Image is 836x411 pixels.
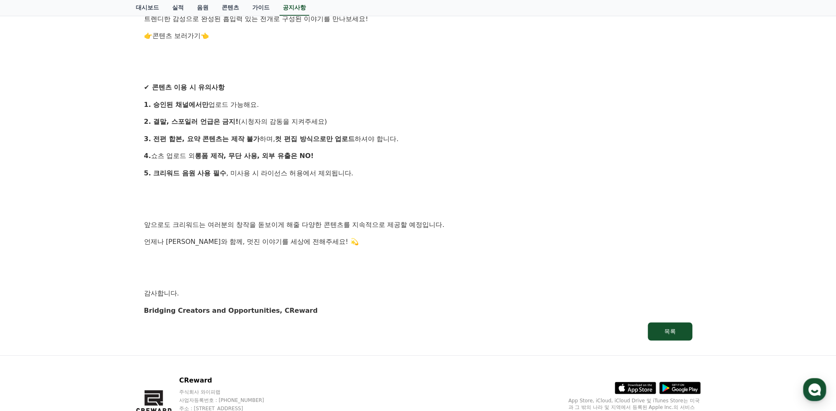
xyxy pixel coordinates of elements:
strong: 2. 결말, 스포일러 언급은 금지! [144,118,239,125]
strong: 5. 크리워드 음원 사용 필수 [144,169,227,177]
strong: Bridging Creators and Opportunities, CReward [144,307,318,314]
a: 대화 [54,262,107,282]
strong: 3. 전편 합본, 요약 콘텐츠는 제작 불가 [144,135,260,143]
p: 쇼츠 업로드 외 [144,151,692,161]
p: 트렌디한 감성으로 완성된 흡입력 있는 전개로 구성된 이야기를 만나보세요! [144,14,692,24]
strong: 롱폼 제작, 무단 사용, 외부 유출은 NO! [195,152,314,160]
a: 목록 [144,322,692,340]
p: 업로드 가능해요. [144,99,692,110]
strong: 컷 편집 방식으로만 업로드 [275,135,355,143]
span: 대화 [76,274,85,281]
p: 👉 👈 [144,31,692,41]
p: 언제나 [PERSON_NAME]와 함께, 멋진 이야기를 세상에 전해주세요! 💫 [144,236,692,247]
a: 콘텐츠 보러가기 [152,32,201,40]
a: 설정 [107,262,159,282]
strong: 1. 승인된 채널에서만 [144,101,208,109]
p: 앞으로도 크리워드는 여러분의 창작을 돋보이게 해줄 다양한 콘텐츠를 지속적으로 제공할 예정입니다. [144,220,692,230]
div: 목록 [664,327,676,335]
a: 홈 [2,262,54,282]
span: 설정 [128,274,137,281]
strong: 4. [144,152,151,160]
p: 하며, 하셔야 합니다. [144,134,692,144]
p: , 미사용 시 라이선스 허용에서 제외됩니다. [144,168,692,179]
p: CReward [179,376,280,385]
p: 사업자등록번호 : [PHONE_NUMBER] [179,397,280,404]
button: 목록 [648,322,692,340]
p: 감사합니다. [144,288,692,299]
span: 홈 [26,274,31,281]
p: 주식회사 와이피랩 [179,389,280,395]
strong: ✔ 콘텐츠 이용 시 유의사항 [144,83,225,91]
p: (시청자의 감동을 지켜주세요) [144,116,692,127]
